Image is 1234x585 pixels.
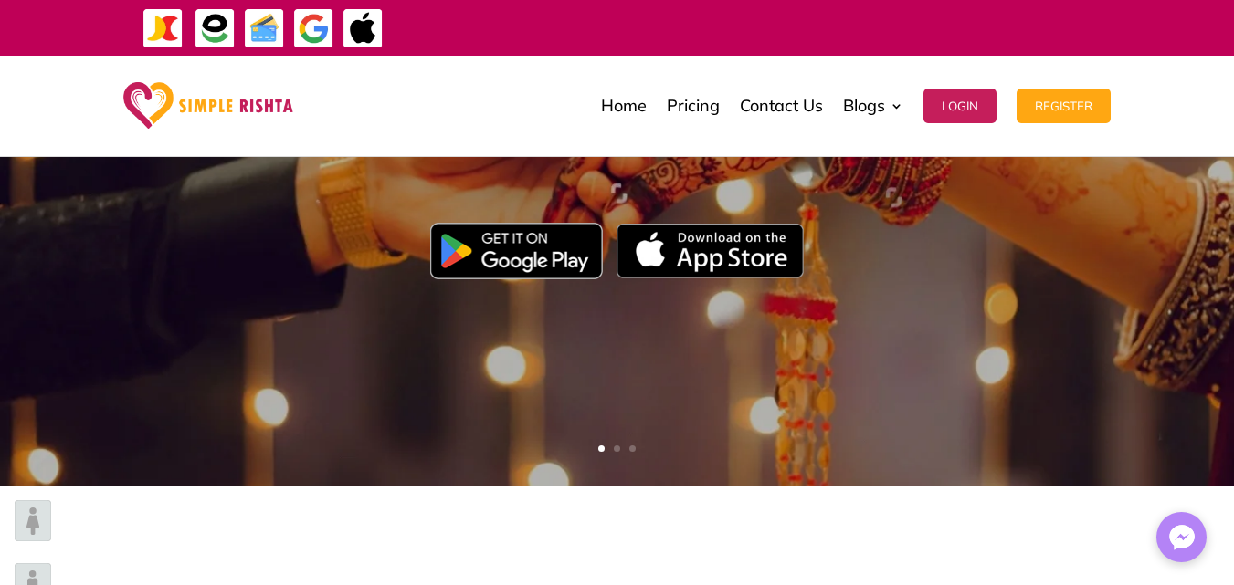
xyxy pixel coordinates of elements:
strong: ایزی پیسہ [724,11,765,43]
img: Messenger [1164,519,1200,556]
strong: جاز کیش [769,11,807,43]
img: EasyPaisa-icon [195,8,236,49]
a: Blogs [843,60,903,151]
a: 3 [629,445,636,452]
a: Pricing [667,60,720,151]
img: ApplePay-icon [343,8,384,49]
button: Register [1017,89,1111,123]
a: 1 [598,445,605,452]
img: JazzCash-icon [142,8,184,49]
a: Login [923,60,997,151]
a: 2 [614,445,620,452]
img: GooglePay-icon [293,8,334,49]
a: Register [1017,60,1111,151]
button: Login [923,89,997,123]
img: Google Play [430,223,603,279]
a: Home [601,60,647,151]
div: ایپ میں پیمنٹ صرف گوگل پے اور ایپل پے کے ذریعے ممکن ہے۔ ، یا کریڈٹ کارڈ کے ذریعے ویب سائٹ پر ہوگی۔ [438,16,1193,38]
img: Credit Cards [244,8,285,49]
a: Contact Us [740,60,823,151]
